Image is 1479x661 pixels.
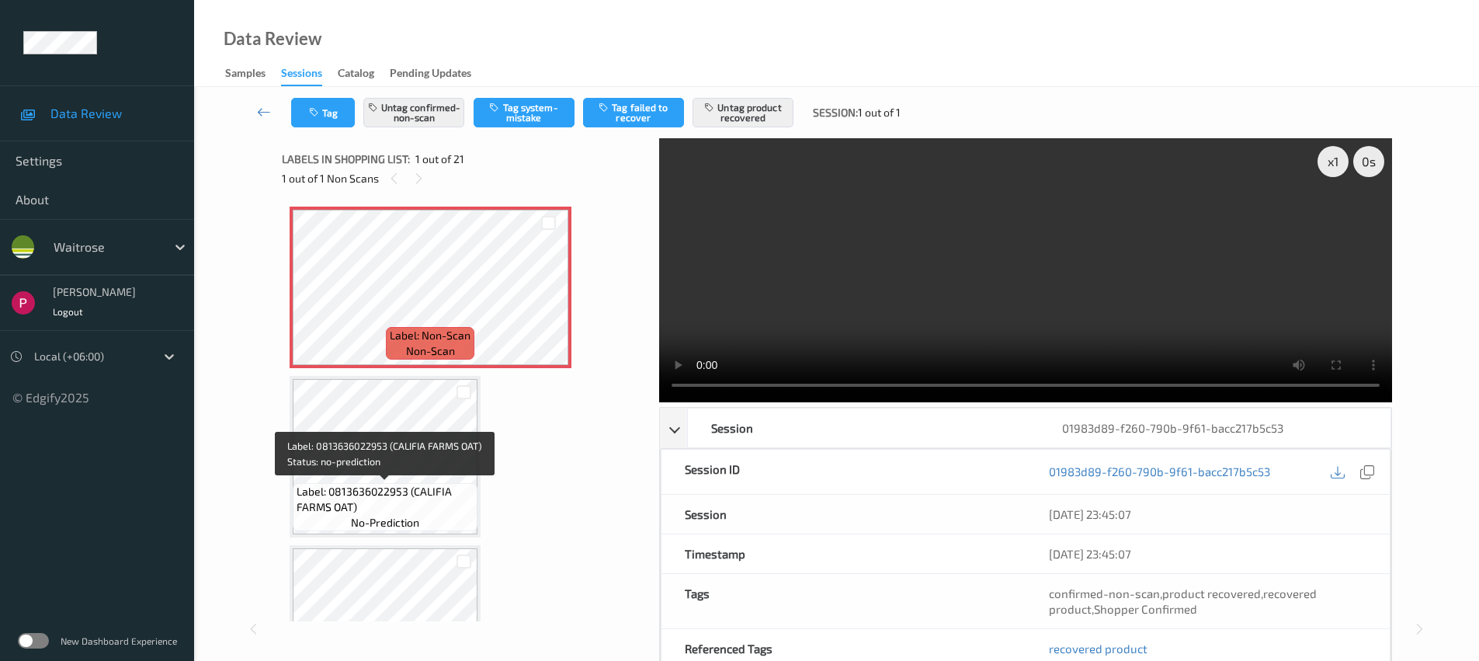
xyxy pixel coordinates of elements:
a: 01983d89-f260-790b-9f61-bacc217b5c53 [1049,464,1270,479]
div: Tags [661,574,1026,628]
span: no-prediction [351,515,419,531]
button: Untag product recovered [693,98,793,127]
a: Samples [225,63,281,85]
div: Data Review [224,31,321,47]
span: Label: 0813636022953 (CALIFIA FARMS OAT) [297,484,474,515]
button: Tag system-mistake [474,98,575,127]
div: Catalog [338,65,374,85]
span: non-scan [406,343,455,359]
span: Labels in shopping list: [282,151,410,167]
div: x 1 [1318,146,1349,177]
button: Tag [291,98,355,127]
div: Sessions [281,65,322,86]
div: Timestamp [661,534,1026,573]
a: Pending Updates [390,63,487,85]
div: [DATE] 23:45:07 [1049,506,1366,522]
button: Untag confirmed-non-scan [363,98,464,127]
div: Samples [225,65,266,85]
span: Session: [813,105,858,120]
span: 1 out of 21 [415,151,464,167]
div: Session01983d89-f260-790b-9f61-bacc217b5c53 [660,408,1391,448]
button: Tag failed to recover [583,98,684,127]
div: 1 out of 1 Non Scans [282,169,648,188]
div: 0 s [1353,146,1384,177]
span: recovered product [1049,642,1147,656]
a: Sessions [281,63,338,86]
div: 01983d89-f260-790b-9f61-bacc217b5c53 [1039,409,1390,447]
div: Session ID [661,450,1026,494]
span: confirmed-non-scan [1049,586,1160,600]
a: Catalog [338,63,390,85]
span: , , , [1049,586,1317,616]
div: Session [661,495,1026,534]
span: 1 out of 1 [858,105,901,120]
span: recovered product [1049,586,1317,616]
div: Session [688,409,1039,447]
span: Shopper Confirmed [1094,602,1197,616]
span: product recovered [1162,586,1261,600]
div: [DATE] 23:45:07 [1049,546,1366,562]
span: Label: Non-Scan [390,328,470,343]
div: Pending Updates [390,65,471,85]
